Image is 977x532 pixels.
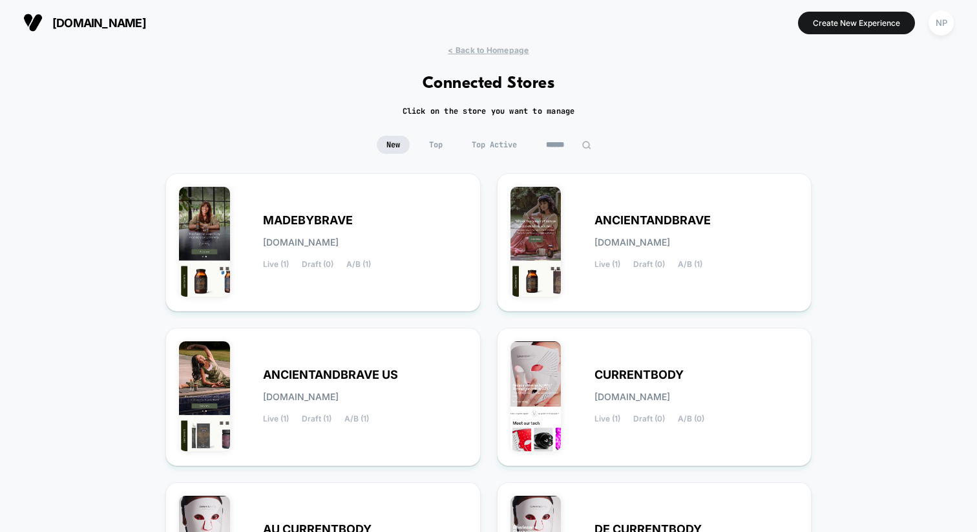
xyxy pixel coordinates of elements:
[263,370,398,379] span: ANCIENTANDBRAVE US
[678,260,702,269] span: A/B (1)
[929,10,954,36] div: NP
[678,414,704,423] span: A/B (0)
[263,414,289,423] span: Live (1)
[594,260,620,269] span: Live (1)
[798,12,915,34] button: Create New Experience
[302,414,331,423] span: Draft (1)
[423,74,555,93] h1: Connected Stores
[52,16,146,30] span: [DOMAIN_NAME]
[510,187,562,297] img: ANCIENTANDBRAVE
[302,260,333,269] span: Draft (0)
[510,341,562,451] img: CURRENTBODY
[594,414,620,423] span: Live (1)
[594,238,670,247] span: [DOMAIN_NAME]
[633,414,665,423] span: Draft (0)
[344,414,369,423] span: A/B (1)
[263,216,353,225] span: MADEBYBRAVE
[925,10,958,36] button: NP
[19,12,150,33] button: [DOMAIN_NAME]
[594,216,711,225] span: ANCIENTANDBRAVE
[346,260,371,269] span: A/B (1)
[179,187,230,297] img: MADEBYBRAVE
[179,341,230,451] img: ANCIENTANDBRAVE_US
[462,136,527,154] span: Top Active
[633,260,665,269] span: Draft (0)
[419,136,452,154] span: Top
[263,260,289,269] span: Live (1)
[403,106,575,116] h2: Click on the store you want to manage
[263,392,339,401] span: [DOMAIN_NAME]
[448,45,529,55] span: < Back to Homepage
[594,370,684,379] span: CURRENTBODY
[594,392,670,401] span: [DOMAIN_NAME]
[23,13,43,32] img: Visually logo
[582,140,591,150] img: edit
[263,238,339,247] span: [DOMAIN_NAME]
[377,136,410,154] span: New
